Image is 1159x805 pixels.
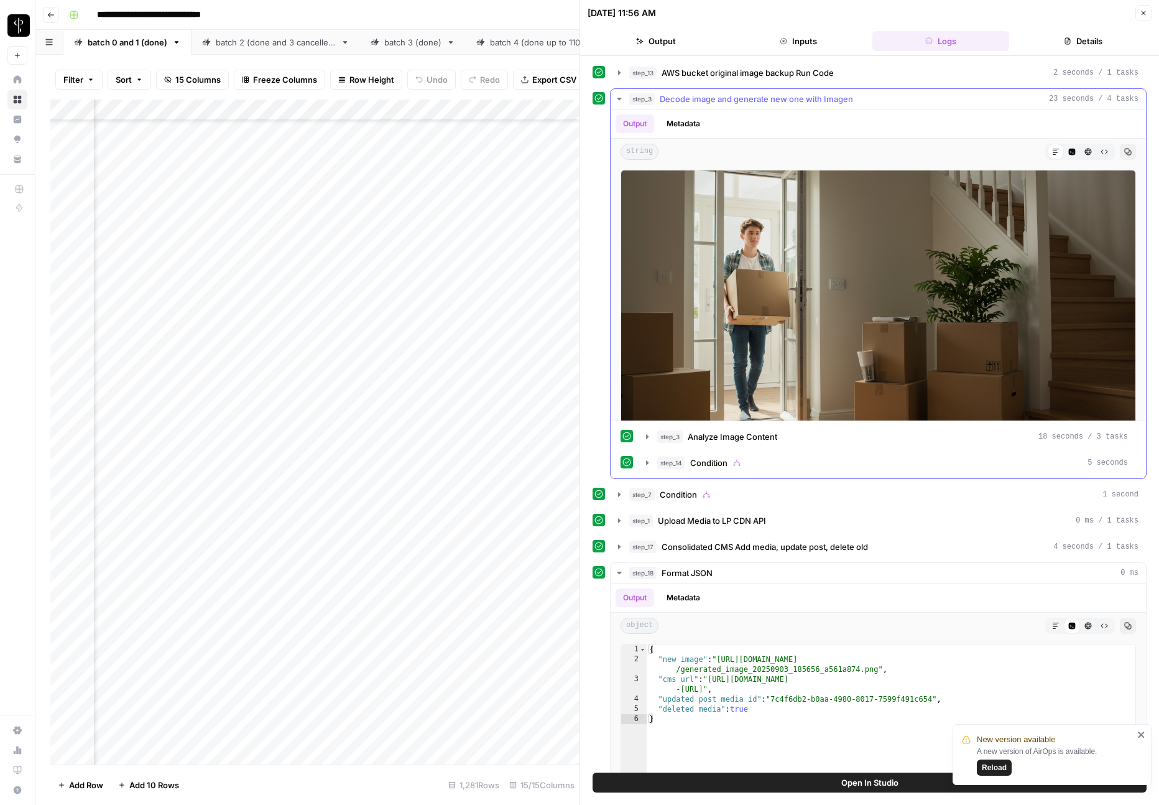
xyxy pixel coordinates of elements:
[1053,67,1138,78] span: 2 seconds / 1 tasks
[629,93,655,105] span: step_3
[1014,31,1152,51] button: Details
[690,457,727,469] span: Condition
[629,488,655,501] span: step_7
[129,779,179,791] span: Add 10 Rows
[7,760,27,780] a: Learning Hub
[234,70,325,90] button: Freeze Columns
[1102,489,1138,500] span: 1 second
[660,93,853,105] span: Decode image and generate new one with Imagen
[639,453,1135,473] button: 5 seconds
[657,457,685,469] span: step_14
[330,70,402,90] button: Row Height
[662,567,713,579] span: Format JSON
[1076,515,1138,526] span: 0 ms / 1 tasks
[384,36,441,49] div: batch 3 (done)
[621,144,658,160] span: string
[1137,730,1146,740] button: close
[611,109,1146,478] div: 23 seconds / 4 tasks
[7,70,27,90] a: Home
[593,773,1147,793] button: Open In Studio
[621,714,647,724] div: 6
[7,129,27,149] a: Opportunities
[621,694,647,704] div: 4
[443,775,504,795] div: 1,281 Rows
[360,30,466,55] a: batch 3 (done)
[657,430,683,443] span: step_3
[611,89,1146,109] button: 23 seconds / 4 tasks
[63,73,83,86] span: Filter
[730,31,867,51] button: Inputs
[63,30,192,55] a: batch 0 and 1 (done)
[621,704,647,714] div: 5
[629,567,657,579] span: step_18
[480,73,500,86] span: Redo
[55,70,103,90] button: Filter
[616,589,654,607] button: Output
[616,114,654,133] button: Output
[7,780,27,800] button: Help + Support
[588,7,656,19] div: [DATE] 11:56 AM
[611,485,1146,505] button: 1 second
[841,776,898,789] span: Open In Studio
[504,775,579,795] div: 15/15 Columns
[7,10,27,41] button: Workspace: LP Production Workloads
[461,70,508,90] button: Redo
[7,720,27,740] a: Settings
[1038,431,1128,442] span: 18 seconds / 3 tasks
[629,514,653,527] span: step_1
[588,31,725,51] button: Output
[349,73,394,86] span: Row Height
[216,36,336,49] div: batch 2 (done and 3 cancelled)
[659,114,708,133] button: Metadata
[621,654,647,674] div: 2
[621,674,647,694] div: 3
[7,14,30,37] img: LP Production Workloads Logo
[69,779,103,791] span: Add Row
[192,30,360,55] a: batch 2 (done and 3 cancelled)
[977,760,1012,776] button: Reload
[629,67,657,79] span: step_13
[7,90,27,109] a: Browse
[116,73,132,86] span: Sort
[407,70,456,90] button: Undo
[532,73,576,86] span: Export CSV
[662,541,868,553] span: Consolidated CMS Add media, update post, delete old
[611,537,1146,557] button: 4 seconds / 1 tasks
[7,149,27,169] a: Your Data
[7,740,27,760] a: Usage
[466,30,620,55] a: batch 4 (done up to 11000)
[175,73,221,86] span: 15 Columns
[1087,457,1128,468] span: 5 seconds
[872,31,1010,51] button: Logs
[108,70,151,90] button: Sort
[1120,567,1138,579] span: 0 ms
[611,511,1146,531] button: 0 ms / 1 tasks
[1053,541,1138,552] span: 4 seconds / 1 tasks
[253,73,317,86] span: Freeze Columns
[982,762,1007,773] span: Reload
[639,427,1135,447] button: 18 seconds / 3 tasks
[611,63,1146,83] button: 2 seconds / 1 tasks
[621,644,647,654] div: 1
[88,36,167,49] div: batch 0 and 1 (done)
[111,775,187,795] button: Add 10 Rows
[639,644,646,654] span: Toggle code folding, rows 1 through 6
[490,36,596,49] div: batch 4 (done up to 11000)
[659,589,708,607] button: Metadata
[621,170,1136,452] img: output preview
[629,541,657,553] span: step_17
[611,563,1146,583] button: 0 ms
[688,430,777,443] span: Analyze Image Content
[156,70,229,90] button: 15 Columns
[977,746,1134,776] div: A new version of AirOps is available.
[7,109,27,129] a: Insights
[662,67,834,79] span: AWS bucket original image backup Run Code
[621,618,658,634] span: object
[977,733,1055,746] span: New version available
[513,70,584,90] button: Export CSV
[658,514,766,527] span: Upload Media to LP CDN API
[427,73,448,86] span: Undo
[660,488,697,501] span: Condition
[50,775,111,795] button: Add Row
[1049,93,1138,105] span: 23 seconds / 4 tasks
